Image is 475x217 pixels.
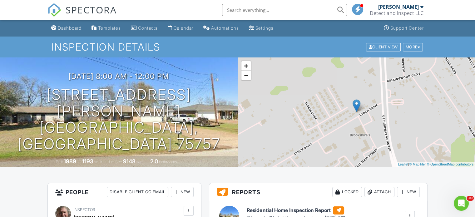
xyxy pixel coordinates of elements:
[255,25,274,31] div: Settings
[454,196,469,211] iframe: Intercom live chat
[94,160,103,164] span: sq. ft.
[47,3,61,17] img: The Best Home Inspection Software - Spectora
[66,3,117,16] span: SPECTORA
[241,71,251,80] a: Zoom out
[390,25,424,31] div: Support Center
[397,187,420,197] div: New
[128,22,160,34] a: Contacts
[82,158,93,165] div: 1193
[370,10,423,16] div: Detect and Inspect LLC
[89,22,123,34] a: Templates
[171,187,194,197] div: New
[381,22,426,34] a: Support Center
[222,4,347,16] input: Search everything...
[150,158,158,165] div: 2.0
[48,183,201,201] h3: People
[98,25,121,31] div: Templates
[49,22,84,34] a: Dashboard
[241,61,251,71] a: Zoom in
[68,72,169,81] h3: [DATE] 8:00 am - 12:00 pm
[47,8,117,22] a: SPECTORA
[165,22,196,34] a: Calendar
[246,22,276,34] a: Settings
[201,22,241,34] a: Automations (Basic)
[10,86,228,152] h1: [STREET_ADDRESS][PERSON_NAME] [GEOGRAPHIC_DATA], [GEOGRAPHIC_DATA] 75757
[107,187,168,197] div: Disable Client CC Email
[56,160,63,164] span: Built
[74,207,95,212] span: Inspector
[247,206,350,215] h6: Residential Home Inspection Report
[64,158,76,165] div: 1989
[123,158,136,165] div: 9148
[365,44,402,49] a: Client View
[409,162,426,166] a: © MapTiler
[378,4,419,10] div: [PERSON_NAME]
[136,160,144,164] span: sq.ft.
[366,43,401,51] div: Client View
[396,162,475,167] div: |
[52,42,423,52] h1: Inspection Details
[174,25,193,31] div: Calendar
[332,187,362,197] div: Locked
[109,160,122,164] span: Lot Size
[58,25,82,31] div: Dashboard
[364,187,394,197] div: Attach
[427,162,473,166] a: © OpenStreetMap contributors
[467,196,474,201] span: 10
[209,183,427,201] h3: Reports
[138,25,158,31] div: Contacts
[403,43,423,51] div: More
[398,162,408,166] a: Leaflet
[159,160,177,164] span: bathrooms
[211,25,239,31] div: Automations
